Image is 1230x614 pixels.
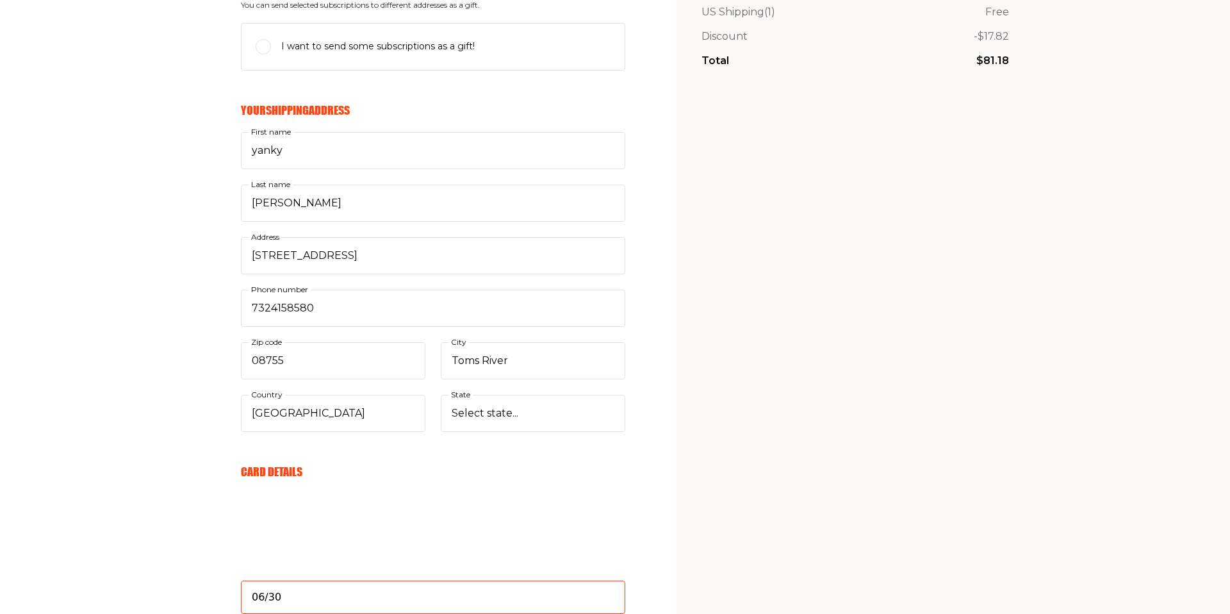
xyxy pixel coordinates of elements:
select: State [441,395,625,432]
span: You can send selected subscriptions to different addresses as a gift. [241,1,625,10]
label: First name [249,125,293,139]
p: - $17.82 [974,28,1009,45]
input: Please enter a valid expiration date in the format MM/YY [241,581,625,614]
input: First name [241,132,625,169]
p: Discount [701,28,748,45]
select: Country [241,395,425,432]
label: Country [249,388,285,402]
p: Free [985,4,1009,21]
label: Address [249,230,282,244]
h6: Your Shipping Address [241,103,625,117]
label: Last name [249,178,293,192]
input: Phone number [241,290,625,327]
span: I want to send some subscriptions as a gift! [281,39,475,54]
p: US Shipping (1) [701,4,775,21]
input: Address [241,237,625,274]
input: City [441,342,625,379]
p: $81.18 [976,53,1009,69]
iframe: card [241,494,625,590]
label: Zip code [249,335,284,349]
input: Last name [241,185,625,222]
label: State [448,388,473,402]
input: I want to send some subscriptions as a gift! [256,39,271,54]
label: City [448,335,469,349]
label: Phone number [249,283,311,297]
input: Zip code [241,342,425,379]
h6: Card Details [241,465,625,479]
p: Total [701,53,729,69]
